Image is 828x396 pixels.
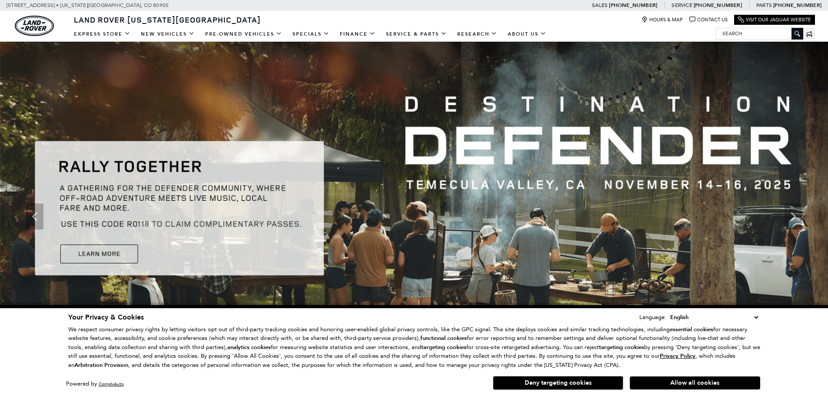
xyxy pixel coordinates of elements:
strong: analytics cookies [227,343,271,351]
span: Service [672,2,692,8]
a: land-rover [15,16,54,36]
a: Privacy Policy [660,353,695,359]
a: [PHONE_NUMBER] [694,2,742,9]
a: [STREET_ADDRESS] • [US_STATE][GEOGRAPHIC_DATA], CO 80905 [7,2,169,8]
div: Powered by [66,381,124,387]
span: Parts [756,2,772,8]
strong: targeting cookies [599,343,644,351]
div: Language: [639,314,666,320]
nav: Main Navigation [69,27,552,42]
strong: Arbitration Provision [74,361,128,369]
a: About Us [502,27,552,42]
a: New Vehicles [136,27,200,42]
span: Sales [592,2,608,8]
select: Language Select [668,313,760,322]
div: Next [785,203,802,230]
strong: targeting cookies [421,343,466,351]
a: Specials [287,27,335,42]
a: Research [452,27,502,42]
span: Land Rover [US_STATE][GEOGRAPHIC_DATA] [74,14,261,25]
strong: functional cookies [420,334,467,342]
a: ComplyAuto [99,381,124,387]
a: Pre-Owned Vehicles [200,27,287,42]
u: Privacy Policy [660,352,695,360]
a: Finance [335,27,381,42]
strong: essential cookies [670,326,713,333]
input: Search [716,28,803,39]
a: Visit Our Jaguar Website [738,17,811,23]
a: Service & Parts [381,27,452,42]
button: Deny targeting cookies [493,376,623,390]
a: Contact Us [689,17,728,23]
a: Hours & Map [642,17,683,23]
span: Your Privacy & Cookies [68,313,144,322]
button: Allow all cookies [630,376,760,389]
a: [PHONE_NUMBER] [609,2,657,9]
a: [PHONE_NUMBER] [773,2,821,9]
p: We respect consumer privacy rights by letting visitors opt out of third-party tracking cookies an... [68,325,760,370]
img: Land Rover [15,16,54,36]
a: EXPRESS STORE [69,27,136,42]
a: Land Rover [US_STATE][GEOGRAPHIC_DATA] [69,14,266,25]
div: Previous [26,203,43,230]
